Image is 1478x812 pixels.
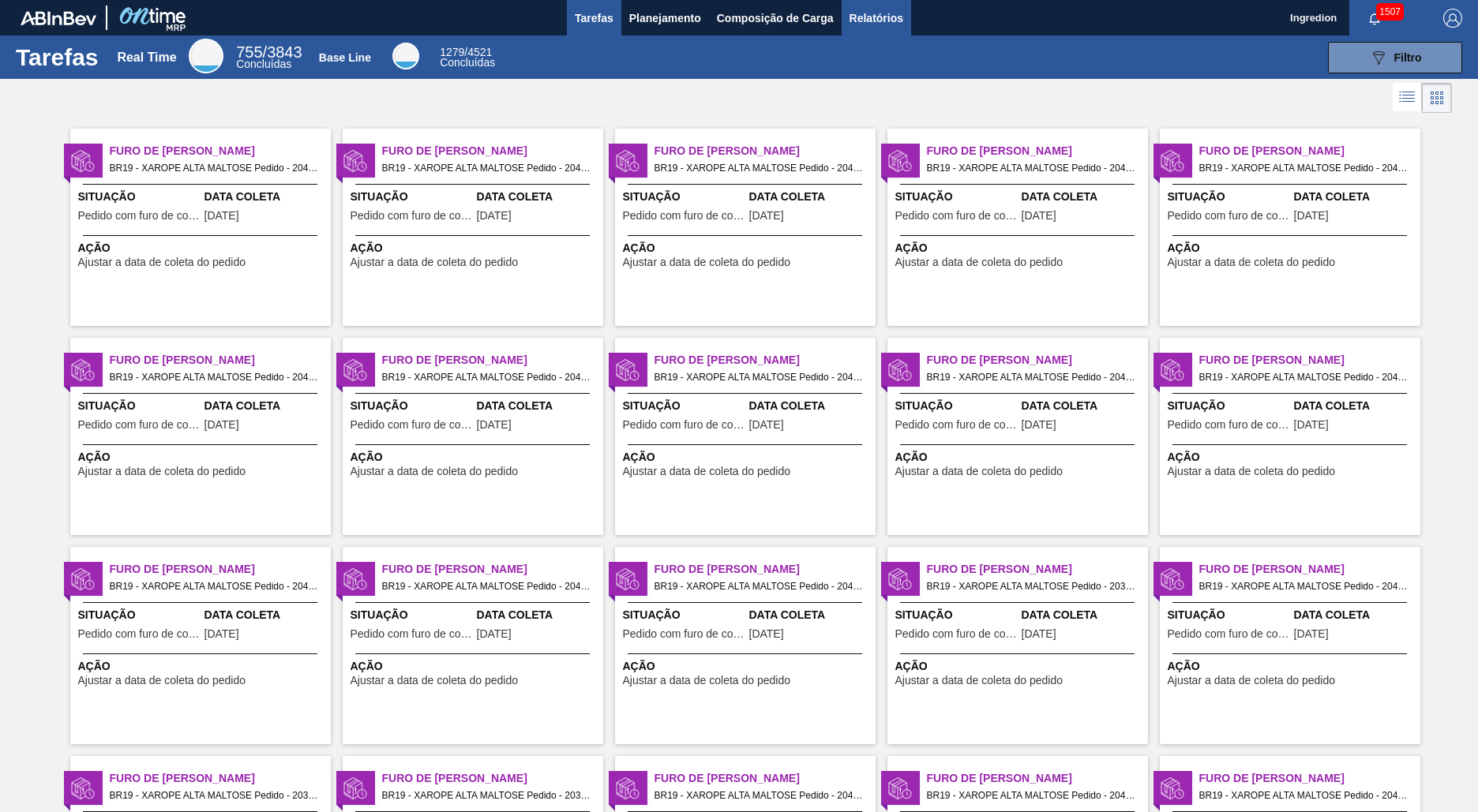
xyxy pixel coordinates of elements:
[71,358,95,382] img: status
[382,159,591,177] span: BR19 - XAROPE ALTA MALTOSE Pedido - 2041024
[1168,675,1336,687] span: Ajustar a data de coleta do pedido
[895,466,1063,477] span: Ajustar a data de coleta do pedido
[477,628,512,640] span: 27/09/2025
[236,58,291,70] span: Concluídas
[204,419,239,431] span: 09/10/2025
[477,419,512,431] span: 09/10/2025
[110,561,331,578] span: Furo de Coleta
[850,9,903,28] span: Relatórios
[927,369,1135,386] span: BR19 - XAROPE ALTA MALTOSE Pedido - 2040789
[749,419,784,431] span: 30/09/2025
[78,189,201,205] span: Situação
[575,9,613,28] span: Tarefas
[623,607,745,623] span: Situação
[440,56,495,69] span: Concluídas
[351,256,519,268] span: Ajustar a data de coleta do pedido
[16,48,99,66] h1: Tarefas
[78,658,327,675] span: Ação
[1022,210,1056,222] span: 06/10/2025
[1022,419,1056,431] span: 30/09/2025
[1422,83,1452,113] div: Visão em Cards
[895,240,1144,256] span: Ação
[351,419,473,431] span: Pedido com furo de coleta
[655,787,863,804] span: BR19 - XAROPE ALTA MALTOSE Pedido - 2041023
[382,369,591,386] span: BR19 - XAROPE ALTA MALTOSE Pedido - 2047921
[1294,398,1416,414] span: Data Coleta
[351,658,599,675] span: Ação
[440,46,464,58] span: 1279
[351,607,473,623] span: Situação
[888,149,912,173] img: status
[1168,419,1290,431] span: Pedido com furo de coleta
[1199,143,1420,159] span: Furo de Coleta
[623,628,745,640] span: Pedido com furo de coleta
[616,358,640,382] img: status
[888,358,912,382] img: status
[110,143,331,159] span: Furo de Coleta
[1022,628,1056,640] span: 27/09/2025
[1394,51,1422,64] span: Filtro
[1443,9,1462,28] img: Logout
[343,776,367,800] img: status
[351,210,473,222] span: Pedido com furo de coleta
[1328,42,1462,73] button: Filtro
[1161,776,1184,800] img: status
[895,449,1144,466] span: Ação
[382,770,603,787] span: Furo de Coleta
[78,419,201,431] span: Pedido com furo de coleta
[351,240,599,256] span: Ação
[749,189,872,205] span: Data Coleta
[110,787,318,804] span: BR19 - XAROPE ALTA MALTOSE Pedido - 2036513
[78,628,201,640] span: Pedido com furo de coleta
[382,143,603,159] span: Furo de Coleta
[71,149,95,173] img: status
[1168,210,1290,222] span: Pedido com furo de coleta
[1199,369,1408,386] span: BR19 - XAROPE ALTA MALTOSE Pedido - 2040790
[655,352,876,369] span: Furo de Coleta
[382,787,591,804] span: BR19 - XAROPE ALTA MALTOSE Pedido - 2036514
[927,787,1135,804] span: BR19 - XAROPE ALTA MALTOSE Pedido - 2040786
[343,358,367,382] img: status
[78,675,246,687] span: Ajustar a data de coleta do pedido
[623,398,745,414] span: Situação
[1294,607,1416,623] span: Data Coleta
[1168,449,1416,466] span: Ação
[1294,189,1416,205] span: Data Coleta
[382,578,591,595] span: BR19 - XAROPE ALTA MALTOSE Pedido - 2045057
[204,607,327,623] span: Data Coleta
[1199,352,1420,369] span: Furo de Coleta
[655,578,863,595] span: BR19 - XAROPE ALTA MALTOSE Pedido - 2045058
[1199,159,1408,177] span: BR19 - XAROPE ALTA MALTOSE Pedido - 2047919
[1022,607,1144,623] span: Data Coleta
[477,398,599,414] span: Data Coleta
[351,398,473,414] span: Situação
[895,189,1018,205] span: Situação
[749,607,872,623] span: Data Coleta
[927,352,1148,369] span: Furo de Coleta
[927,159,1135,177] span: BR19 - XAROPE ALTA MALTOSE Pedido - 2041026
[655,561,876,578] span: Furo de Coleta
[477,210,512,222] span: 06/10/2025
[319,51,371,64] div: Base Line
[78,398,201,414] span: Situação
[351,449,599,466] span: Ação
[623,419,745,431] span: Pedido com furo de coleta
[1199,787,1408,804] span: BR19 - XAROPE ALTA MALTOSE Pedido - 2040787
[110,770,331,787] span: Furo de Coleta
[616,149,640,173] img: status
[623,189,745,205] span: Situação
[1161,567,1184,591] img: status
[110,352,331,369] span: Furo de Coleta
[1168,398,1290,414] span: Situação
[895,658,1144,675] span: Ação
[895,419,1018,431] span: Pedido com furo de coleta
[204,398,327,414] span: Data Coleta
[117,51,176,65] div: Real Time
[888,776,912,800] img: status
[477,607,599,623] span: Data Coleta
[440,47,495,68] div: Base Line
[236,43,262,61] span: 755
[440,46,492,58] span: / 4521
[888,567,912,591] img: status
[236,43,302,61] span: / 3843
